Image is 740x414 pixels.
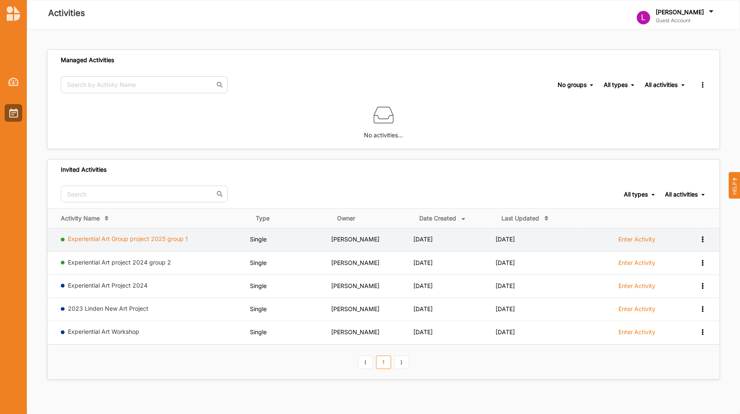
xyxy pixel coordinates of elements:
[665,191,698,198] div: All activities
[501,215,539,222] div: Last Updated
[374,105,394,125] img: box
[496,305,515,312] span: [DATE]
[419,215,456,222] div: Date Created
[413,305,433,312] span: [DATE]
[618,259,655,271] a: Enter Activity
[8,78,19,86] img: Dashboard
[331,209,414,228] th: Owner
[250,236,267,243] span: Single
[376,356,391,369] a: 1
[5,73,22,91] a: Dashboard
[618,236,655,243] label: Enter Activity
[645,81,678,89] div: All activities
[618,235,655,248] a: Enter Activity
[618,328,655,336] label: Enter Activity
[250,209,331,228] th: Type
[68,235,188,242] a: Experiential Art Group project 2025 group 1
[618,282,655,290] label: Enter Activity
[618,305,655,317] a: Enter Activity
[413,236,433,243] span: [DATE]
[618,328,655,341] a: Enter Activity
[331,328,379,335] span: [PERSON_NAME]
[48,6,85,20] label: Activities
[250,282,267,289] span: Single
[637,11,650,24] div: L
[413,282,433,289] span: [DATE]
[558,81,587,89] div: No groups
[394,356,409,369] a: Next item
[496,259,515,266] span: [DATE]
[656,17,715,24] label: Guest Account
[68,282,148,289] a: Experiential Art Project 2024
[331,236,379,243] span: [PERSON_NAME]
[656,8,704,16] label: [PERSON_NAME]
[618,305,655,313] label: Enter Activity
[618,282,655,294] a: Enter Activity
[61,215,100,222] div: Activity Name
[331,259,379,266] span: [PERSON_NAME]
[496,236,515,243] span: [DATE]
[250,259,267,266] span: Single
[7,6,20,21] img: logo
[68,328,140,335] a: Experiential Art Workshop
[618,259,655,267] label: Enter Activity
[331,282,379,289] span: [PERSON_NAME]
[624,191,648,198] div: All types
[413,259,433,266] span: [DATE]
[61,56,114,64] div: Managed Activities
[331,305,379,312] span: [PERSON_NAME]
[413,328,433,335] span: [DATE]
[356,355,410,369] div: Pagination Navigation
[68,259,171,266] a: Experiential Art project 2024 group 2
[68,305,149,312] a: 2023 Linden New Art Project
[9,108,18,118] img: Activities
[496,328,515,335] span: [DATE]
[496,282,515,289] span: [DATE]
[250,328,267,335] span: Single
[61,76,228,93] input: Search by Activity Name
[61,186,228,202] input: Search
[364,125,403,140] label: No activities…
[604,81,628,89] div: All types
[61,166,106,173] div: Invited Activities
[5,104,22,122] a: Activities
[358,356,373,369] a: Previous item
[250,305,267,312] span: Single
